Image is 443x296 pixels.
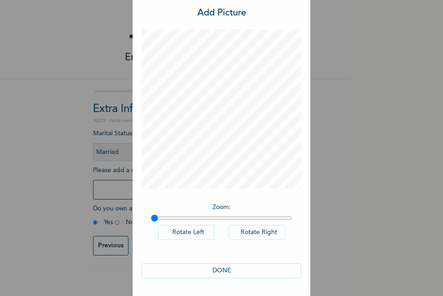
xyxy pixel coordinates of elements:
button: Rotate Left [158,225,215,240]
h3: Add Picture [197,6,246,20]
span: Please add a recent Passport Photograph [93,167,257,204]
button: Rotate Right [229,225,285,240]
p: Zoom : [151,203,292,212]
button: DONE [142,263,301,278]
